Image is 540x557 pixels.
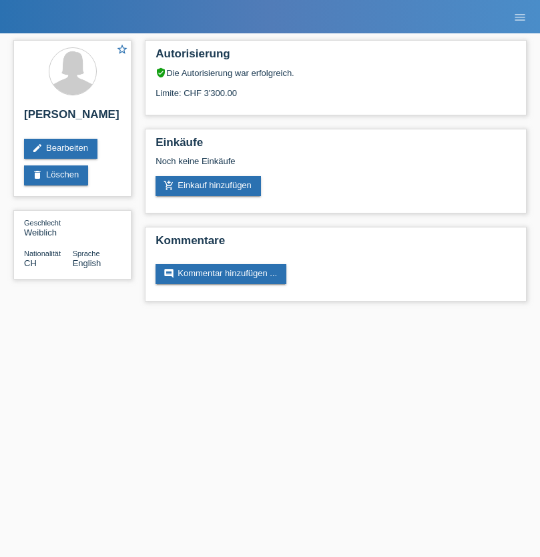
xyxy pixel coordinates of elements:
span: English [73,258,101,268]
i: delete [32,169,43,180]
i: verified_user [156,67,166,78]
a: add_shopping_cartEinkauf hinzufügen [156,176,261,196]
i: add_shopping_cart [164,180,174,191]
div: Weiblich [24,217,73,237]
a: star_border [116,43,128,57]
h2: Autorisierung [156,47,516,67]
i: star_border [116,43,128,55]
a: deleteLöschen [24,165,88,185]
div: Limite: CHF 3'300.00 [156,78,516,98]
i: edit [32,143,43,153]
i: comment [164,268,174,279]
h2: Einkäufe [156,136,516,156]
a: menu [507,13,533,21]
span: Geschlecht [24,219,61,227]
span: Schweiz [24,258,37,268]
span: Nationalität [24,249,61,257]
h2: [PERSON_NAME] [24,108,121,128]
a: editBearbeiten [24,139,97,159]
div: Noch keine Einkäufe [156,156,516,176]
i: menu [513,11,527,24]
div: Die Autorisierung war erfolgreich. [156,67,516,78]
h2: Kommentare [156,234,516,254]
span: Sprache [73,249,100,257]
a: commentKommentar hinzufügen ... [156,264,286,284]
